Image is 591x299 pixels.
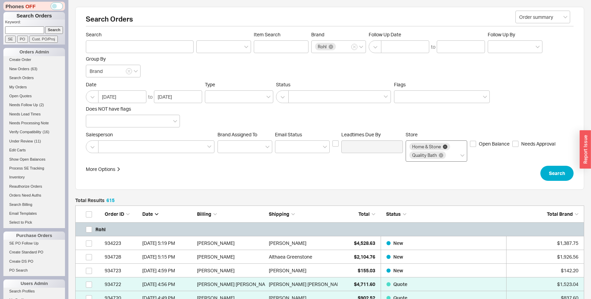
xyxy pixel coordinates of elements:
[341,132,403,138] span: Leadtimes Due By
[269,236,306,250] div: [PERSON_NAME]
[105,250,139,264] div: 934728
[3,219,65,226] a: Select to Pick
[197,236,265,250] div: [PERSON_NAME]
[406,132,418,137] span: Store
[197,211,211,217] span: Billing
[547,211,573,217] span: Total Brand
[9,166,44,170] span: Process SE Tracking
[39,103,44,107] span: ( 2 )
[86,56,106,62] span: Group By
[354,240,375,246] span: $4,528.63
[563,16,567,18] svg: open menu
[5,20,65,26] p: Keyword:
[3,2,65,11] div: Phones
[142,250,194,264] div: 8/18/25 5:15 PM
[557,281,578,287] span: $1,523.04
[75,236,584,250] a: 934223[DATE] 5:19 PM[PERSON_NAME][PERSON_NAME]$4,528.63New $1,387.75
[510,211,578,217] div: Total Brand
[218,132,257,137] span: Brand Assigned To
[142,264,194,277] div: 8/18/25 4:59 PM
[412,153,437,158] span: Quality Bath
[557,240,578,246] span: $1,387.75
[197,211,265,217] div: Billing
[105,264,139,277] div: 934723
[75,264,584,277] a: 934723[DATE] 4:59 PM[PERSON_NAME][PERSON_NAME]$155.03New $142.20
[3,267,65,274] a: PO Search
[254,40,308,53] input: Item Search
[34,139,41,143] span: ( 11 )
[557,254,578,260] span: $1,926.56
[25,3,36,10] span: OFF
[358,211,370,217] span: Total
[197,264,265,277] div: [PERSON_NAME]
[3,138,65,145] a: Under Review(11)
[75,250,584,264] a: 934728[DATE] 5:15 PM[PERSON_NAME]Althaea Greenstone$2,104.76New $1,926.56
[447,151,452,159] input: Store
[9,67,29,71] span: New Orders
[3,147,65,154] a: Edit Carts
[269,250,312,264] div: Althaea Greenstone
[540,166,574,181] button: Search
[3,174,65,181] a: Inventory
[244,46,248,48] svg: open menu
[269,277,345,291] div: [PERSON_NAME] [PERSON_NAME]
[86,166,115,173] div: More Options
[323,146,327,148] svg: open menu
[254,32,308,38] span: Item Search
[86,132,215,138] span: Salesperson
[470,141,476,147] input: Open Balance
[3,183,65,190] a: Reauthorize Orders
[512,141,518,147] input: Needs Approval
[86,16,574,26] h2: Search Orders
[9,130,41,134] span: Verify Compatibility
[318,44,327,49] span: Rohl
[3,101,65,109] a: Needs Follow Up(2)
[142,236,194,250] div: 8/18/25 5:19 PM
[134,70,138,73] svg: open menu
[3,128,65,136] a: Verify Compatibility(16)
[3,65,65,73] a: New Orders(63)
[17,36,28,43] input: PO
[3,201,65,208] a: Search Billing
[431,43,435,50] div: to
[393,267,403,273] span: New
[269,211,289,217] span: Shipping
[341,211,375,217] div: Total
[521,140,555,147] span: Needs Approval
[43,130,50,134] span: ( 16 )
[386,211,401,217] span: Status
[354,254,375,260] span: $2,104.76
[86,166,121,173] button: More Options
[3,232,65,240] div: Purchase Orders
[3,12,65,20] h1: Search Orders
[265,146,270,148] svg: open menu
[105,211,124,217] span: Order ID
[106,197,115,203] span: 615
[549,169,565,177] span: Search
[3,84,65,91] a: My Orders
[369,32,485,38] span: Follow Up Date
[9,139,33,143] span: Under Review
[3,56,65,63] a: Create Order
[105,236,139,250] div: 934223
[142,277,194,291] div: 8/18/25 4:56 PM
[351,44,357,50] button: Brand
[9,103,38,107] span: Needs Follow Up
[3,120,65,127] a: Needs Processing Note
[3,111,65,118] a: Needs Lead Times
[354,281,375,287] span: $4,711.60
[105,277,139,291] div: 934722
[142,211,194,217] div: Date
[3,74,65,82] a: Search Orders
[75,277,584,291] a: 934722[DATE] 4:56 PM[PERSON_NAME] [PERSON_NAME][PERSON_NAME] [PERSON_NAME]$4,711.60Quote $1,523.04
[381,211,507,217] div: Status
[275,132,302,137] span: Em ​ ail Status
[3,192,65,199] a: Orders Need Auths
[75,198,115,203] h5: Total Results
[3,48,65,56] div: Orders Admin
[3,165,65,172] a: Process SE Tracking
[269,211,337,217] div: Shipping
[488,32,515,37] span: Follow Up By
[209,93,213,101] input: Type
[269,264,306,277] div: [PERSON_NAME]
